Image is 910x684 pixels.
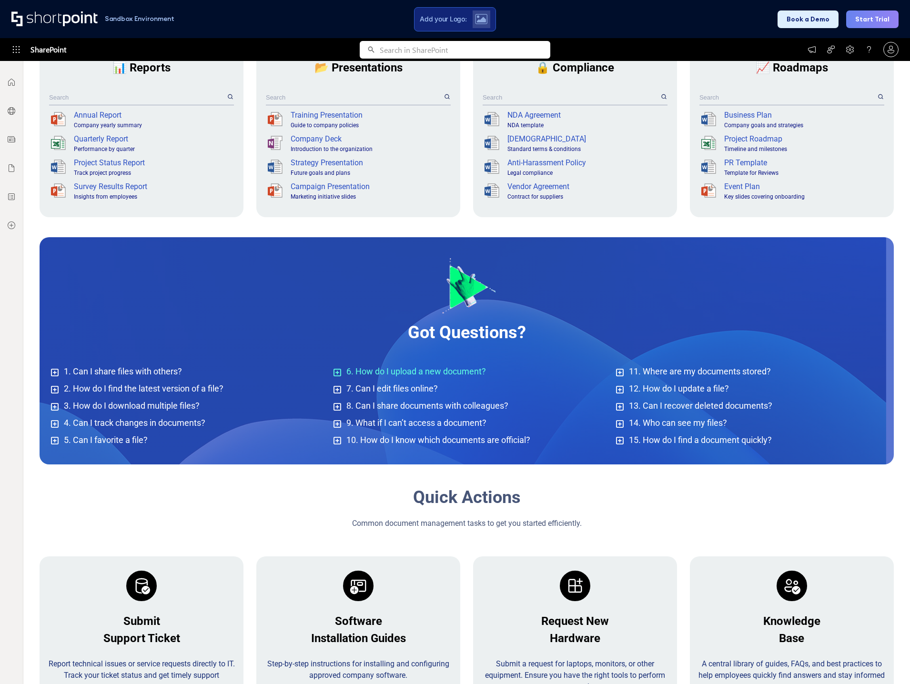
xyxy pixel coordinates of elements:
[629,418,727,428] span: 14. Who can see my files?
[724,169,882,177] div: Template for Reviews
[64,401,200,411] span: 3. How do I download multiple files?
[64,366,182,376] span: 1. Can I share files with others?
[74,145,232,153] div: Performance by quarter
[335,614,382,628] span: Software
[64,418,205,428] span: 4. Can I track changes in documents?
[74,157,232,169] div: Project Status Report
[698,658,886,681] div: A central library of guides, FAQs, and best practices to help employees quickly find answers and ...
[291,169,449,177] div: Future goals and plans
[74,133,232,145] div: Quarterly Report
[483,90,659,105] input: Search
[507,145,666,153] div: Standard terms & conditions
[724,157,882,169] div: PR Template
[629,435,772,445] span: 15. How do I find a document quickly?
[756,61,828,74] span: 📈 Roadmaps
[346,401,508,411] span: 8. Can I share documents with colleagues?
[778,10,839,28] button: Book a Demo
[475,14,487,24] img: Upload logo
[311,632,406,645] span: Installation Guides
[346,435,530,445] span: 10. How do I know which documents are official?
[105,16,174,21] h1: Sandbox Environment
[346,366,486,376] span: 6. How do I upload a new document?
[724,121,882,130] div: Company goals and strategies
[352,519,582,528] span: Common document management tasks to get you started efficiently.
[64,383,223,393] span: 2. How do I find the latest version of a file?
[724,133,882,145] div: Project Roadmap
[74,169,232,177] div: Track project progress
[507,157,666,169] div: Anti-Harassment Policy
[74,110,232,121] div: Annual Report
[291,121,449,130] div: Guide to company policies
[380,41,550,59] input: Search in SharePoint
[266,90,443,105] input: Search
[74,181,232,192] div: Survey Results Report
[112,61,171,74] span: 📊 Reports
[103,632,180,645] span: Support Ticket
[291,145,449,153] div: Introduction to the organization
[420,15,466,23] span: Add your Logo:
[291,181,449,192] div: Campaign Presentation
[291,192,449,201] div: Marketing initiative slides
[314,61,403,74] span: 📂 Presentations
[507,169,666,177] div: Legal compliance
[123,614,160,628] span: Submit
[507,133,666,145] div: [DEMOGRAPHIC_DATA]
[30,38,66,61] span: SharePoint
[507,121,666,130] div: NDA template
[536,61,614,74] span: 🔒 Compliance
[550,632,600,645] span: Hardware
[49,90,226,105] input: Search
[507,181,666,192] div: Vendor Agreement
[699,90,876,105] input: Search
[64,435,148,445] span: 5. Can I favorite a file?
[346,383,438,393] span: 7. Can I edit files online?
[846,10,899,28] button: Start Trial
[291,133,449,145] div: Company Deck
[724,110,882,121] div: Business Plan
[724,181,882,192] div: Event Plan
[47,658,236,681] div: Report technical issues or service requests directly to IT. Track your ticket status and get time...
[724,192,882,201] div: Key slides covering onboarding
[541,614,609,628] span: Request New
[629,366,771,376] span: 11. Where are my documents stored?
[507,192,666,201] div: Contract for suppliers
[724,145,882,153] div: Timeline and milestones
[264,658,453,681] div: Step-by-step instructions for installing and configuring approved company software.
[346,418,486,428] span: 9. What if I can’t access a document?
[74,192,232,201] div: Insights from employees
[291,110,449,121] div: Training Presentation
[74,121,232,130] div: Company yearly summary
[413,487,521,507] strong: Quick Actions
[408,322,526,342] strong: Got Questions?
[629,383,729,393] span: 12. How do I update a file?
[629,401,772,411] span: 13. Can I recover deleted documents?
[738,573,910,684] iframe: Chat Widget
[291,157,449,169] div: Strategy Presentation
[507,110,666,121] div: NDA Agreement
